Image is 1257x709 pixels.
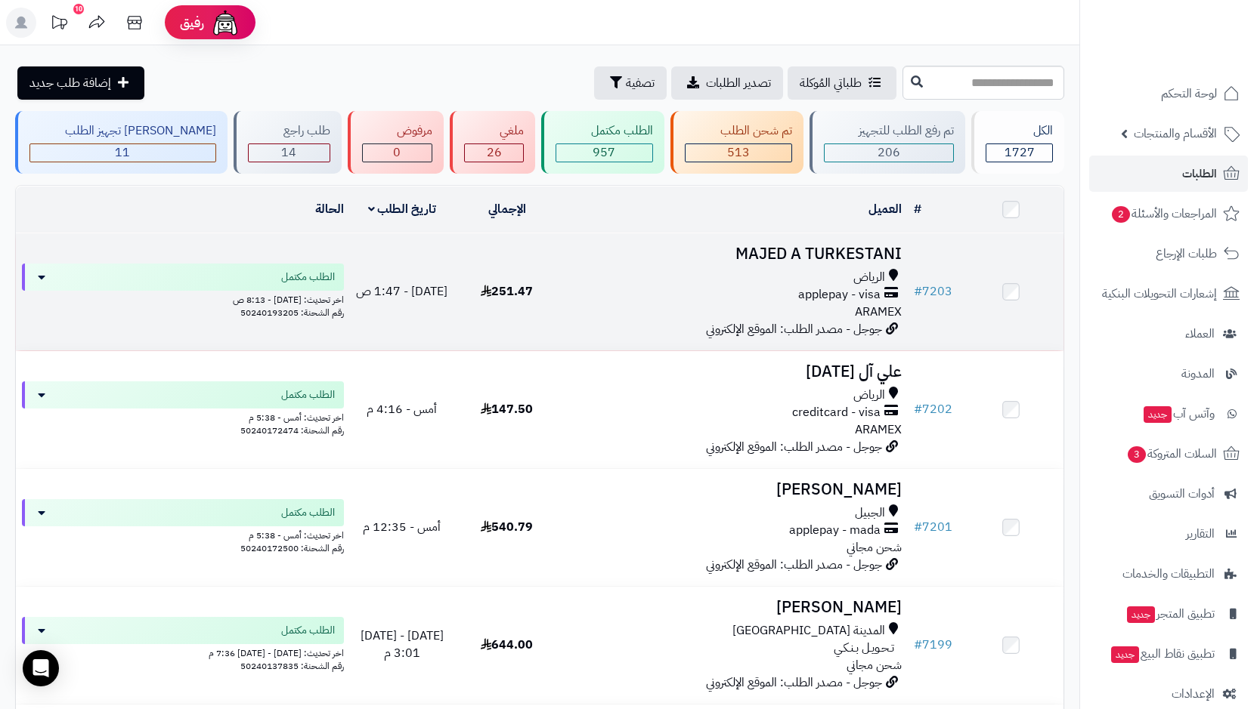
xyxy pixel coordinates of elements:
[23,650,59,686] div: Open Intercom Messenger
[727,143,750,162] span: 513
[732,622,885,640] span: المدينة [GEOGRAPHIC_DATA]
[789,522,881,539] span: applepay - mada
[1161,83,1217,104] span: لوحة التحكم
[1110,203,1217,224] span: المراجعات والأسئلة
[465,144,523,162] div: 26
[363,518,441,536] span: أمس - 12:35 م
[240,659,344,673] span: رقم الشحنة: 50240137835
[834,640,894,657] span: تـحـويـل بـنـكـي
[914,636,952,654] a: #7199
[1127,606,1155,623] span: جديد
[22,408,344,424] div: اخر تحديث: أمس - 5:38 م
[368,200,437,218] a: تاريخ الطلب
[180,14,204,32] span: رفيق
[1172,683,1215,704] span: الإعدادات
[855,504,885,522] span: الجبيل
[878,143,900,162] span: 206
[1110,643,1215,664] span: تطبيق نقاط البيع
[356,282,447,301] span: [DATE] - 1:47 ص
[1089,76,1248,112] a: لوحة التحكم
[853,269,885,286] span: الرياض
[847,538,902,556] span: شحن مجاني
[1125,603,1215,624] span: تطبيق المتجر
[231,111,345,174] a: طلب راجع 14
[1185,323,1215,344] span: العملاء
[29,74,111,92] span: إضافة طلب جديد
[1144,406,1172,423] span: جديد
[481,636,533,654] span: 644.00
[1089,316,1248,352] a: العملاء
[1089,356,1248,392] a: المدونة
[706,674,882,692] span: جوجل - مصدر الطلب: الموقع الإلكتروني
[481,400,533,418] span: 147.50
[565,599,903,616] h3: [PERSON_NAME]
[914,282,922,301] span: #
[115,143,130,162] span: 11
[393,143,401,162] span: 0
[706,320,882,338] span: جوجل - مصدر الطلب: الموقع الإلكتروني
[914,282,952,301] a: #7203
[556,122,653,140] div: الطلب مكتمل
[1182,163,1217,184] span: الطلبات
[1089,436,1248,472] a: السلات المتروكة3
[855,303,902,321] span: ARAMEX
[22,291,344,307] div: اخر تحديث: [DATE] - 8:13 ص
[1134,123,1217,144] span: الأقسام والمنتجات
[706,438,882,456] span: جوجل - مصدر الطلب: الموقع الإلكتروني
[73,4,84,14] div: 10
[686,144,791,162] div: 513
[667,111,807,174] a: تم شحن الطلب 513
[1089,236,1248,272] a: طلبات الإرجاع
[464,122,524,140] div: ملغي
[593,143,615,162] span: 957
[1089,196,1248,232] a: المراجعات والأسئلة2
[914,400,922,418] span: #
[565,245,903,263] h3: MAJED A TURKESTANI
[481,282,533,301] span: 251.47
[363,144,432,162] div: 0
[29,122,216,140] div: [PERSON_NAME] تجهيز الطلب
[685,122,792,140] div: تم شحن الطلب
[1149,483,1215,504] span: أدوات التسويق
[868,200,902,218] a: العميل
[788,66,896,100] a: طلباتي المُوكلة
[807,111,969,174] a: تم رفع الطلب للتجهيز 206
[538,111,667,174] a: الطلب مكتمل 957
[1126,443,1217,464] span: السلات المتروكة
[1122,563,1215,584] span: التطبيقات والخدمات
[240,306,344,319] span: رقم الشحنة: 50240193205
[281,505,335,520] span: الطلب مكتمل
[240,541,344,555] span: رقم الشحنة: 50240172500
[281,270,335,285] span: الطلب مكتمل
[914,518,922,536] span: #
[626,74,655,92] span: تصفية
[914,200,921,218] a: #
[914,518,952,536] a: #7201
[22,644,344,660] div: اخر تحديث: [DATE] - [DATE] 7:36 م
[565,363,903,381] h3: علي آل [DATE]
[556,144,652,162] div: 957
[447,111,538,174] a: ملغي 26
[12,111,231,174] a: [PERSON_NAME] تجهيز الطلب 11
[22,526,344,542] div: اخر تحديث: أمس - 5:38 م
[798,286,881,304] span: applepay - visa
[361,627,444,662] span: [DATE] - [DATE] 3:01 م
[249,144,330,162] div: 14
[800,74,862,92] span: طلباتي المُوكلة
[1154,41,1243,72] img: logo-2.png
[367,400,437,418] span: أمس - 4:16 م
[281,143,296,162] span: 14
[1089,636,1248,672] a: تطبيق نقاط البيعجديد
[855,421,902,439] span: ARAMEX
[1186,523,1215,544] span: التقارير
[706,74,771,92] span: تصدير الطلبات
[1142,403,1215,424] span: وآتس آب
[847,656,902,674] span: شحن مجاني
[914,400,952,418] a: #7202
[17,66,144,100] a: إضافة طلب جديد
[1111,646,1139,663] span: جديد
[315,200,344,218] a: الحالة
[481,518,533,536] span: 540.79
[240,424,344,437] span: رقم الشحنة: 50240172474
[792,404,881,421] span: creditcard - visa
